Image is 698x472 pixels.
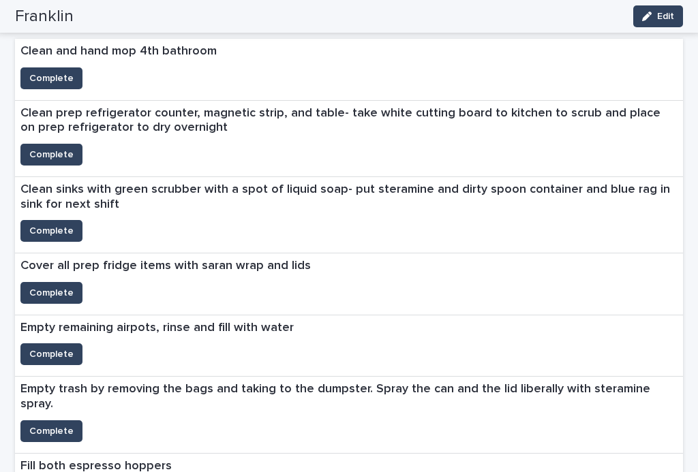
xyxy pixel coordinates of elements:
p: Clean prep refrigerator counter, magnetic strip, and table- take white cutting board to kitchen t... [20,106,678,136]
a: Empty remaining airpots, rinse and fill with waterComplete [15,315,683,377]
button: Edit [633,5,683,27]
span: Complete [29,286,74,300]
button: Complete [20,144,82,166]
p: Empty trash by removing the bags and taking to the dumpster. Spray the can and the lid liberally ... [20,382,678,411]
span: Complete [29,72,74,85]
span: Complete [29,224,74,238]
a: Clean prep refrigerator counter, magnetic strip, and table- take white cutting board to kitchen t... [15,101,683,177]
button: Complete [20,343,82,365]
a: Clean and hand mop 4th bathroomComplete [15,39,683,101]
p: Clean and hand mop 4th bathroom [20,44,217,59]
p: Cover all prep fridge items with saran wrap and lids [20,259,311,274]
span: Complete [29,424,74,438]
h2: Franklin [15,7,74,27]
button: Complete [20,282,82,304]
span: Edit [657,12,674,21]
a: Empty trash by removing the bags and taking to the dumpster. Spray the can and the lid liberally ... [15,377,683,453]
p: Clean sinks with green scrubber with a spot of liquid soap- put steramine and dirty spoon contain... [20,183,678,212]
span: Complete [29,148,74,161]
a: Cover all prep fridge items with saran wrap and lidsComplete [15,253,683,315]
button: Complete [20,420,82,442]
span: Complete [29,347,74,361]
a: Clean sinks with green scrubber with a spot of liquid soap- put steramine and dirty spoon contain... [15,177,683,253]
p: Empty remaining airpots, rinse and fill with water [20,321,294,336]
button: Complete [20,220,82,242]
button: Complete [20,67,82,89]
